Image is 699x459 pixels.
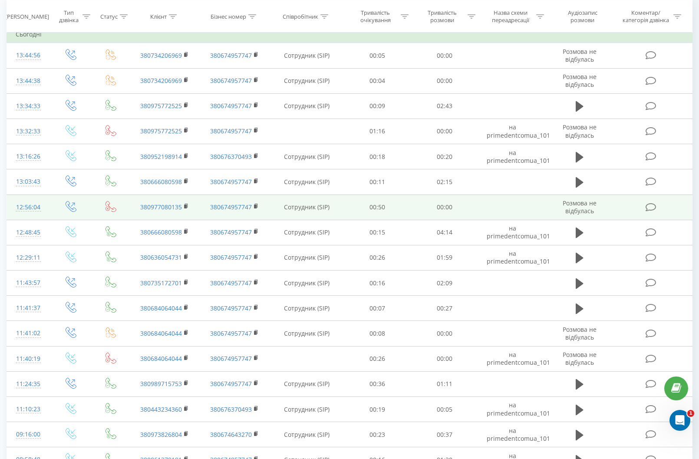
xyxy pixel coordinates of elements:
a: 380443234360 [140,405,182,413]
td: на primedentcomua_101 [478,346,547,371]
td: Сотрудник (SIP) [269,422,344,447]
td: Сьогодні [7,26,692,43]
td: 00:18 [344,144,411,169]
div: 09:16:00 [16,426,41,443]
a: 380666080598 [140,178,182,186]
div: 12:29:11 [16,249,41,266]
div: 12:48:45 [16,224,41,241]
td: 00:00 [411,195,478,220]
td: 00:04 [344,68,411,93]
div: 13:16:26 [16,148,41,165]
div: 11:10:23 [16,401,41,418]
td: 01:59 [411,245,478,270]
div: 11:40:19 [16,350,41,367]
a: 380684064044 [140,304,182,312]
td: Сотрудник (SIP) [269,144,344,169]
a: 380674957747 [210,51,252,59]
a: 380674957747 [210,76,252,85]
a: 380674957747 [210,228,252,236]
td: 00:19 [344,397,411,422]
a: 380666080598 [140,228,182,236]
span: Розмова не відбулась [563,350,597,367]
td: 01:11 [411,371,478,396]
div: Тривалість очікування [352,9,399,24]
td: 00:26 [344,245,411,270]
td: 04:14 [411,220,478,245]
a: 380684064044 [140,354,182,363]
td: 00:00 [411,119,478,144]
td: 00:05 [411,397,478,422]
td: Сотрудник (SIP) [269,397,344,422]
td: 00:27 [411,296,478,321]
a: 380684064044 [140,329,182,337]
a: 380734206969 [140,51,182,59]
td: 00:08 [344,321,411,346]
td: 00:07 [344,296,411,321]
td: Сотрудник (SIP) [269,93,344,119]
a: 380674957747 [210,354,252,363]
a: 380989715753 [140,380,182,388]
td: Сотрудник (SIP) [269,245,344,270]
a: 380636054731 [140,253,182,261]
div: [PERSON_NAME] [5,13,49,20]
div: 13:32:33 [16,123,41,140]
a: 380735172701 [140,279,182,287]
td: Сотрудник (SIP) [269,195,344,220]
td: 00:05 [344,43,411,68]
div: 12:56:04 [16,199,41,216]
td: 00:37 [411,422,478,447]
td: 00:00 [411,68,478,93]
a: 380676370493 [210,405,252,413]
a: 380952198914 [140,152,182,161]
td: 00:11 [344,169,411,195]
td: Сотрудник (SIP) [269,296,344,321]
div: Тривалість розмови [419,9,465,24]
a: 380674957747 [210,203,252,211]
a: 380734206969 [140,76,182,85]
td: 01:16 [344,119,411,144]
td: Сотрудник (SIP) [269,220,344,245]
td: 00:26 [344,346,411,371]
a: 380973826804 [140,430,182,439]
td: 00:00 [411,346,478,371]
td: Сотрудник (SIP) [269,321,344,346]
a: 380676370493 [210,152,252,161]
div: 13:44:56 [16,47,41,64]
span: 1 [687,410,694,417]
a: 380674957747 [210,253,252,261]
td: 00:09 [344,93,411,119]
td: 00:16 [344,271,411,296]
td: Сотрудник (SIP) [269,169,344,195]
td: на primedentcomua_101 [478,220,547,245]
div: Назва схеми переадресації [488,9,534,24]
a: 380674957747 [210,329,252,337]
div: 13:44:38 [16,73,41,89]
td: на primedentcomua_101 [478,119,547,144]
div: 13:34:33 [16,98,41,115]
a: 380674957747 [210,102,252,110]
td: 02:15 [411,169,478,195]
a: 380674957747 [210,127,252,135]
span: Розмова не відбулась [563,199,597,215]
a: 380674957747 [210,279,252,287]
td: 00:00 [411,43,478,68]
td: 00:50 [344,195,411,220]
td: Сотрудник (SIP) [269,43,344,68]
span: Розмова не відбулась [563,123,597,139]
td: Сотрудник (SIP) [269,68,344,93]
span: Розмова не відбулась [563,325,597,341]
td: 00:23 [344,422,411,447]
div: 11:43:57 [16,274,41,291]
span: Розмова не відбулась [563,47,597,63]
a: 380975772525 [140,102,182,110]
div: Аудіозапис розмови [555,9,610,24]
a: 380674957747 [210,304,252,312]
div: 13:03:43 [16,173,41,190]
span: Розмова не відбулась [563,73,597,89]
a: 380674643270 [210,430,252,439]
td: 00:20 [411,144,478,169]
div: Коментар/категорія дзвінка [620,9,671,24]
div: Тип дзвінка [57,9,80,24]
iframe: Intercom live chat [669,410,690,431]
a: 380975772525 [140,127,182,135]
